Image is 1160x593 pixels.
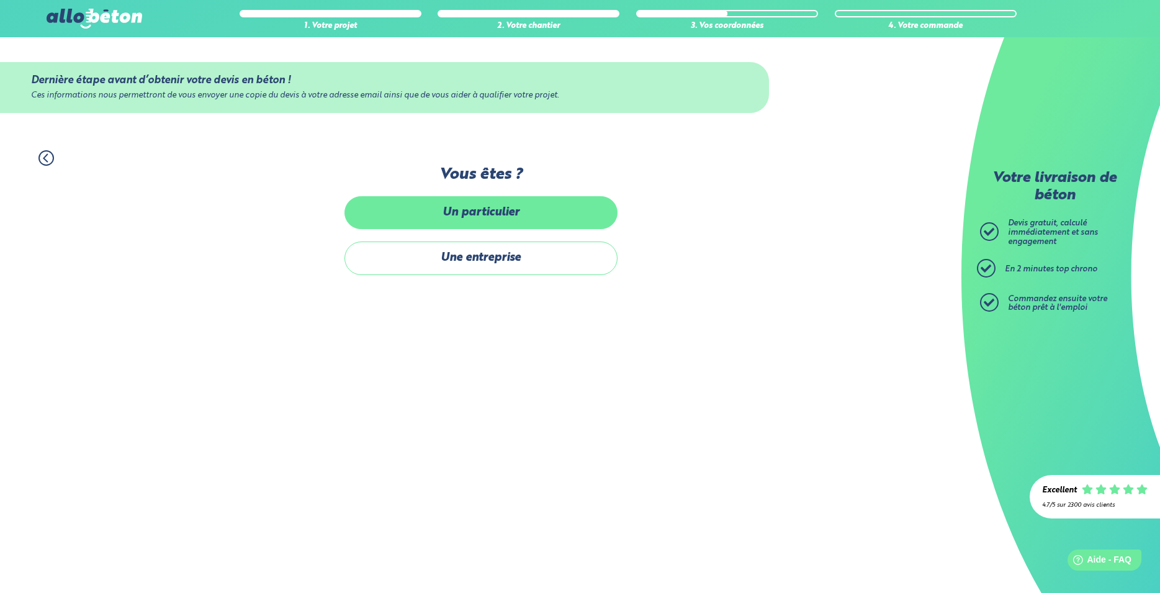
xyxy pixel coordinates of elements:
[47,9,142,29] img: allobéton
[240,22,421,31] div: 1. Votre projet
[636,22,818,31] div: 3. Vos coordonnées
[835,22,1017,31] div: 4. Votre commande
[344,196,618,229] label: Un particulier
[344,166,618,184] label: Vous êtes ?
[31,75,739,86] div: Dernière étape avant d’obtenir votre devis en béton !
[1050,545,1146,579] iframe: Help widget launcher
[438,22,619,31] div: 2. Votre chantier
[31,91,739,101] div: Ces informations nous permettront de vous envoyer une copie du devis à votre adresse email ainsi ...
[344,242,618,274] label: Une entreprise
